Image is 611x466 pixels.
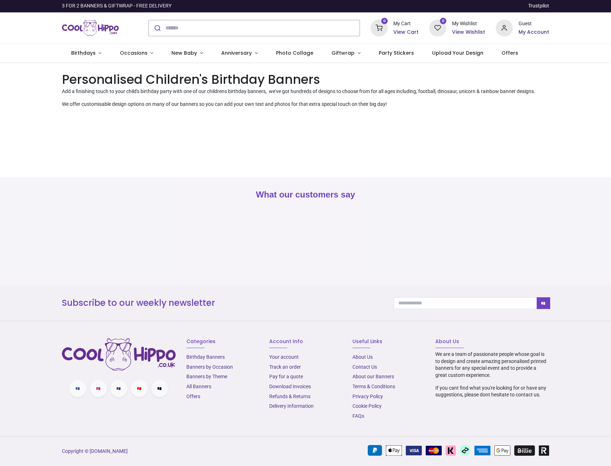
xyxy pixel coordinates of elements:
a: Track an order [269,364,301,370]
span: Party Stickers [379,49,414,56]
a: Refunds & Returns [269,394,310,399]
img: Afterpay Clearpay [460,445,471,456]
div: My Wishlist [452,20,485,27]
h3: Subscribe to our weekly newsletter [62,297,383,309]
span: Birthdays [71,49,96,56]
a: About our Banners [352,374,394,379]
a: Offers [186,394,200,399]
img: Cool Hippo [62,18,119,38]
a: My Account [519,29,549,36]
img: Google Pay [494,445,510,456]
div: 3 FOR 2 BANNERS & GIFTWRAP - FREE DELIVERY [62,2,171,10]
span: Giftwrap [331,49,355,56]
img: PayPal [368,445,382,456]
span: Upload Your Design [432,49,483,56]
a: Logo of Cool Hippo [62,18,119,38]
span: Offers [501,49,518,56]
img: MasterCard [426,446,442,455]
p: If you cant find what you're looking for or have any suggestions, please dont hesitate to contact... [435,385,549,399]
a: Birthdays [62,44,111,63]
span: New Baby [171,49,197,56]
a: Banners by Occasion [186,364,233,370]
p: Add a finishing touch to your child's birthday party with one of our childrens birthday banners, ... [62,88,549,95]
a: Trustpilot [528,2,549,10]
button: Submit [149,20,165,36]
div: Guest [519,20,549,27]
p: We offer customisable design options on many of our banners so you can add your own text and phot... [62,101,549,108]
img: Apple Pay [386,445,402,456]
h6: Useful Links [352,338,425,345]
span: Photo Collage [276,49,313,56]
a: 0 [429,25,446,30]
a: FAQs [352,413,364,419]
a: Delivery Information [269,403,314,409]
a: View Wishlist [452,29,485,36]
a: Cookie Policy [352,403,382,409]
span: Anniversary [221,49,252,56]
span: Occasions [120,49,148,56]
img: VISA [406,446,422,455]
a: Occasions [111,44,163,63]
h2: What our customers say [62,189,549,201]
img: American Express [474,446,490,455]
sup: 0 [440,18,447,25]
a: All Banners [186,384,211,389]
div: My Cart [393,20,419,27]
a: New Baby [163,44,212,63]
h6: Categories [186,338,259,345]
a: Terms & Conditions [352,384,395,389]
p: We are a team of passionate people whose goal is to design and create amazing personalised printe... [435,351,549,379]
a: Download Invoices [269,384,311,389]
h6: Account Info [269,338,341,345]
a: Copyright © [DOMAIN_NAME] [62,448,128,454]
img: Billie [514,445,535,456]
a: 0 [371,25,388,30]
a: Pay for a quote [269,374,303,379]
h6: About Us [435,338,549,345]
sup: 0 [381,18,388,25]
a: Your account [269,354,299,360]
a: Banners by Theme [186,374,227,379]
a: Anniversary [212,44,267,63]
a: View Cart [393,29,419,36]
img: Klarna [446,445,456,456]
h1: Personalised Children's Birthday Banners [62,71,549,88]
a: About Us​ [352,354,373,360]
a: Birthday Banners [186,354,225,360]
img: Revolut Pay [539,445,549,456]
a: Contact Us [352,364,377,370]
a: Giftwrap [322,44,370,63]
a: Privacy Policy [352,394,383,399]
